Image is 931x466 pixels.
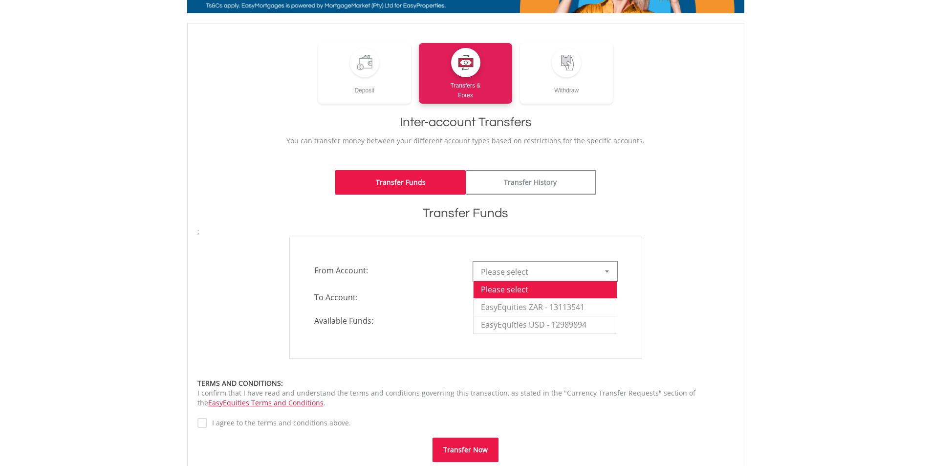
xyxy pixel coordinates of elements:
a: Deposit [318,43,411,104]
a: Transfers &Forex [419,43,512,104]
li: EasyEquities USD - 12989894 [474,316,617,333]
span: Available Funds: [307,315,466,327]
h1: Transfer Funds [197,204,734,222]
span: From Account: [307,262,466,279]
div: I confirm that I have read and understand the terms and conditions governing this transaction, as... [197,378,734,408]
p: You can transfer money between your different account types based on restrictions for the specifi... [197,136,734,146]
a: Withdraw [520,43,613,104]
form: ; [197,227,734,462]
div: Withdraw [520,77,613,95]
li: EasyEquities ZAR - 13113541 [474,298,617,316]
a: EasyEquities Terms and Conditions [208,398,324,407]
label: I agree to the terms and conditions above. [207,418,351,428]
a: Transfer Funds [335,170,466,195]
div: Transfers & Forex [419,77,512,100]
li: Please select [474,281,617,298]
span: Please select [481,262,595,282]
span: To Account: [307,288,466,306]
button: Transfer Now [433,438,498,462]
div: Deposit [318,77,411,95]
div: TERMS AND CONDITIONS: [197,378,734,388]
h1: Inter-account Transfers [197,113,734,131]
a: Transfer History [466,170,596,195]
